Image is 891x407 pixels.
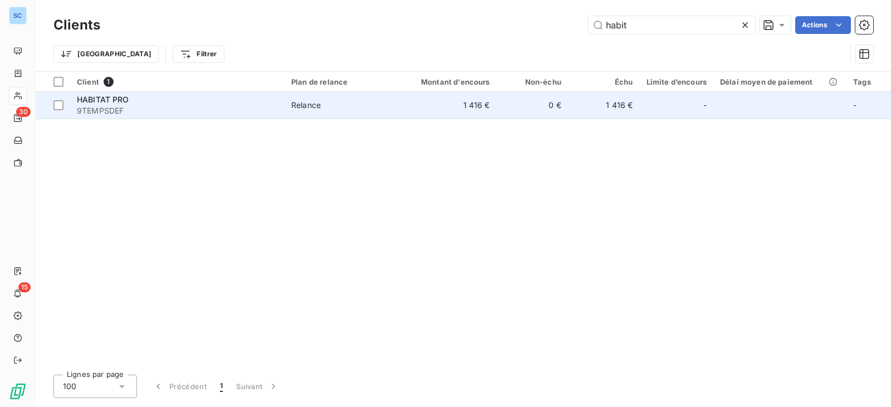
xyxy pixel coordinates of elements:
[853,77,884,86] div: Tags
[18,282,31,292] span: 15
[401,92,497,119] td: 1 416 €
[588,16,755,34] input: Rechercher
[229,375,286,398] button: Suivant
[63,381,76,392] span: 100
[9,383,27,400] img: Logo LeanPay
[220,381,223,392] span: 1
[291,100,321,111] div: Relance
[720,77,840,86] div: Délai moyen de paiement
[16,107,31,117] span: 30
[408,77,490,86] div: Montant d'encours
[146,375,213,398] button: Précédent
[497,92,568,119] td: 0 €
[9,7,27,24] div: SC
[575,77,633,86] div: Échu
[853,369,880,396] iframe: Intercom live chat
[568,92,639,119] td: 1 416 €
[173,45,224,63] button: Filtrer
[291,77,394,86] div: Plan de relance
[53,45,159,63] button: [GEOGRAPHIC_DATA]
[104,77,114,87] span: 1
[795,16,851,34] button: Actions
[53,15,100,35] h3: Clients
[77,77,99,86] span: Client
[703,100,707,111] span: -
[77,105,278,116] span: 9TEMPSDEF
[77,95,129,104] span: HABITAT PRO
[646,77,707,86] div: Limite d’encours
[853,100,856,110] span: -
[213,375,229,398] button: 1
[503,77,561,86] div: Non-échu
